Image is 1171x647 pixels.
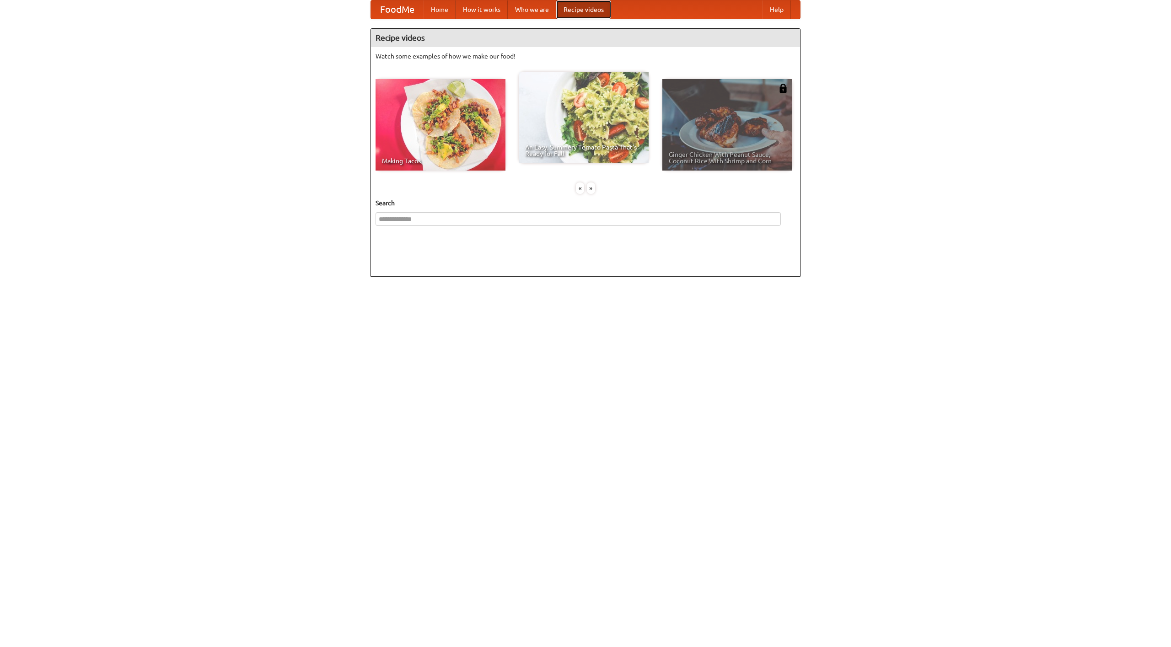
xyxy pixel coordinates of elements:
a: Help [763,0,791,19]
p: Watch some examples of how we make our food! [376,52,795,61]
h4: Recipe videos [371,29,800,47]
a: Making Tacos [376,79,505,171]
a: Home [424,0,456,19]
a: An Easy, Summery Tomato Pasta That's Ready for Fall [519,72,649,163]
span: An Easy, Summery Tomato Pasta That's Ready for Fall [525,144,642,157]
span: Making Tacos [382,158,499,164]
a: How it works [456,0,508,19]
a: FoodMe [371,0,424,19]
a: Recipe videos [556,0,611,19]
div: » [587,182,595,194]
div: « [576,182,584,194]
a: Who we are [508,0,556,19]
img: 483408.png [779,84,788,93]
h5: Search [376,198,795,208]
